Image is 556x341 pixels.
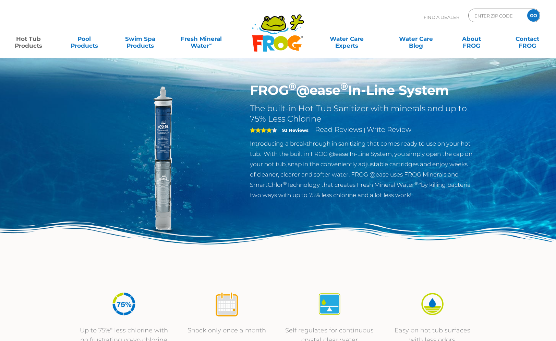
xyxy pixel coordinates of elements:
[367,125,411,134] a: Write Review
[289,80,296,92] sup: ®
[474,11,520,21] input: Zip Code Form
[317,291,342,317] img: icon-atease-self-regulates
[394,32,438,46] a: Water CareBlog
[63,32,106,46] a: PoolProducts
[83,82,240,240] img: inline-system.png
[118,32,162,46] a: Swim SpaProducts
[527,9,540,22] input: GO
[182,326,271,335] p: Shock only once a month
[420,291,445,317] img: icon-atease-easy-on
[214,291,240,317] img: icon-atease-shock-once
[174,32,228,46] a: Fresh MineralWater∞
[340,80,348,92] sup: ®
[250,138,474,200] p: Introducing a breakthrough in sanitizing that comes ready to use on your hot tub. With the built ...
[111,291,137,317] img: icon-atease-75percent-less
[209,42,212,47] sup: ∞
[506,32,549,46] a: ContactFROG
[250,127,272,133] span: 4
[250,103,474,124] h2: The built-in Hot Tub Sanitizer with minerals and up to 75% Less Chlorine
[450,32,494,46] a: AboutFROG
[414,181,421,186] sup: ®∞
[315,125,362,134] a: Read Reviews
[311,32,382,46] a: Water CareExperts
[250,82,474,98] h1: FROG @ease In-Line System
[424,9,459,26] p: Find A Dealer
[283,181,287,186] sup: ®
[364,127,365,133] span: |
[7,32,50,46] a: Hot TubProducts
[282,127,309,133] strong: 93 Reviews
